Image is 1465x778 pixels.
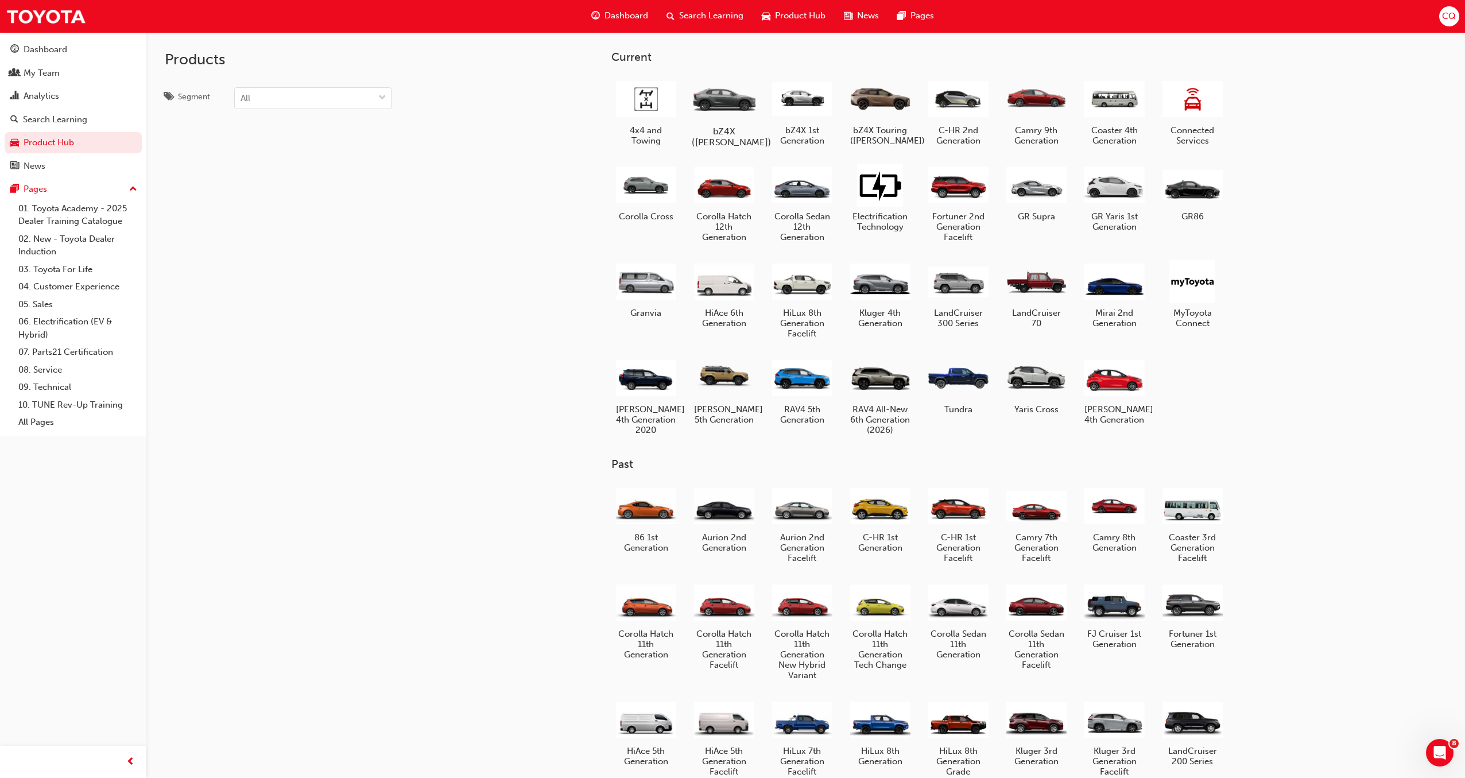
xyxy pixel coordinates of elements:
[694,308,754,328] h5: HiAce 6th Generation
[1162,532,1223,563] h5: Coaster 3rd Generation Facelift
[14,413,142,431] a: All Pages
[1080,256,1149,332] a: Mirai 2nd Generation
[5,37,142,179] button: DashboardMy TeamAnalyticsSearch LearningProduct HubNews
[666,9,675,24] span: search-icon
[753,5,835,28] a: car-iconProduct Hub
[582,5,657,28] a: guage-iconDashboard
[129,182,137,197] span: up-icon
[611,458,1264,471] h3: Past
[1158,577,1227,654] a: Fortuner 1st Generation
[679,9,743,24] span: Search Learning
[14,296,142,313] a: 05. Sales
[616,404,676,435] h5: [PERSON_NAME] 4th Generation 2020
[616,125,676,146] h5: 4x4 and Towing
[846,256,914,332] a: Kluger 4th Generation
[178,91,210,103] div: Segment
[6,3,86,29] img: Trak
[5,156,142,177] a: News
[850,629,910,670] h5: Corolla Hatch 11th Generation Tech Change
[772,308,832,339] h5: HiLux 8th Generation Facelift
[1158,256,1227,332] a: MyToyota Connect
[772,211,832,242] h5: Corolla Sedan 12th Generation
[846,73,914,150] a: bZ4X Touring ([PERSON_NAME])
[616,746,676,767] h5: HiAce 5th Generation
[611,577,680,664] a: Corolla Hatch 11th Generation
[850,532,910,553] h5: C-HR 1st Generation
[1002,159,1071,226] a: GR Supra
[1006,746,1067,767] h5: Kluger 3rd Generation
[657,5,753,28] a: search-iconSearch Learning
[10,138,19,148] span: car-icon
[14,230,142,261] a: 02. New - Toyota Dealer Induction
[1084,746,1145,777] h5: Kluger 3rd Generation Facelift
[694,532,754,553] h5: Aurion 2nd Generation
[689,481,758,558] a: Aurion 2nd Generation
[1006,308,1067,328] h5: LandCruiser 70
[24,160,45,173] div: News
[1426,739,1454,767] iframe: Intercom live chat
[604,9,648,24] span: Dashboard
[928,308,989,328] h5: LandCruiser 300 Series
[14,343,142,361] a: 07. Parts21 Certification
[772,746,832,777] h5: HiLux 7th Generation Facelift
[846,481,914,558] a: C-HR 1st Generation
[611,256,680,322] a: Granvia
[1158,73,1227,150] a: Connected Services
[165,92,173,103] span: tags-icon
[772,404,832,425] h5: RAV4 5th Generation
[768,481,836,568] a: Aurion 2nd Generation Facelift
[694,629,754,670] h5: Corolla Hatch 11th Generation Facelift
[928,629,989,660] h5: Corolla Sedan 11th Generation
[694,211,754,242] h5: Corolla Hatch 12th Generation
[1162,211,1223,222] h5: GR86
[1002,352,1071,419] a: Yaris Cross
[768,352,836,429] a: RAV4 5th Generation
[694,746,754,777] h5: HiAce 5th Generation Facelift
[1006,629,1067,670] h5: Corolla Sedan 11th Generation Facelift
[850,211,910,232] h5: Electrification Technology
[1006,125,1067,146] h5: Camry 9th Generation
[611,352,680,439] a: [PERSON_NAME] 4th Generation 2020
[1002,694,1071,771] a: Kluger 3rd Generation
[24,90,59,103] div: Analytics
[14,278,142,296] a: 04. Customer Experience
[1084,211,1145,232] h5: GR Yaris 1st Generation
[888,5,943,28] a: pages-iconPages
[10,184,19,195] span: pages-icon
[14,313,142,343] a: 06. Electrification (EV & Hybrid)
[616,211,676,222] h5: Corolla Cross
[10,91,19,102] span: chart-icon
[928,211,989,242] h5: Fortuner 2nd Generation Facelift
[14,396,142,414] a: 10. TUNE Rev-Up Training
[850,746,910,767] h5: HiLux 8th Generation
[616,532,676,553] h5: 86 1st Generation
[611,73,680,150] a: 4x4 and Towing
[126,755,135,769] span: prev-icon
[1084,404,1145,425] h5: [PERSON_NAME] 4th Generation
[772,532,832,563] h5: Aurion 2nd Generation Facelift
[1162,125,1223,146] h5: Connected Services
[611,481,680,558] a: 86 1st Generation
[14,261,142,278] a: 03. Toyota For Life
[775,9,825,24] span: Product Hub
[14,378,142,396] a: 09. Technical
[241,92,250,105] div: All
[846,352,914,439] a: RAV4 All-New 6th Generation (2026)
[689,352,758,429] a: [PERSON_NAME] 5th Generation
[616,629,676,660] h5: Corolla Hatch 11th Generation
[835,5,888,28] a: news-iconNews
[689,256,758,332] a: HiAce 6th Generation
[611,51,1264,64] h3: Current
[1158,694,1227,771] a: LandCruiser 200 Series
[10,68,19,79] span: people-icon
[1442,10,1456,23] span: CQ
[846,159,914,236] a: Electrification Technology
[1006,532,1067,563] h5: Camry 7th Generation Facelift
[1158,481,1227,568] a: Coaster 3rd Generation Facelift
[928,125,989,146] h5: C-HR 2nd Generation
[616,308,676,318] h5: Granvia
[24,67,60,80] div: My Team
[1158,159,1227,226] a: GR86
[768,159,836,246] a: Corolla Sedan 12th Generation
